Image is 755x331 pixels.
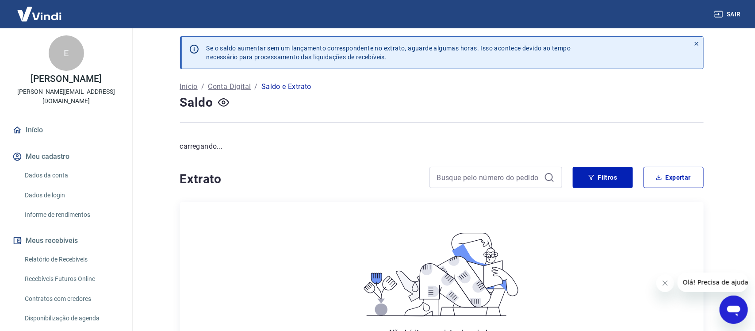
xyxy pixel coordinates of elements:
[11,147,122,166] button: Meu cadastro
[21,206,122,224] a: Informe de rendimentos
[201,81,204,92] p: /
[573,167,633,188] button: Filtros
[21,166,122,185] a: Dados da conta
[5,6,74,13] span: Olá! Precisa de ajuda?
[437,171,540,184] input: Busque pelo número do pedido
[21,270,122,288] a: Recebíveis Futuros Online
[7,87,125,106] p: [PERSON_NAME][EMAIL_ADDRESS][DOMAIN_NAME]
[21,309,122,327] a: Disponibilização de agenda
[180,170,419,188] h4: Extrato
[644,167,704,188] button: Exportar
[720,296,748,324] iframe: Botão para abrir a janela de mensagens
[11,231,122,250] button: Meus recebíveis
[207,44,571,62] p: Se o saldo aumentar sem um lançamento correspondente no extrato, aguarde algumas horas. Isso acon...
[713,6,744,23] button: Sair
[11,120,122,140] a: Início
[180,81,198,92] a: Início
[208,81,251,92] a: Conta Digital
[21,186,122,204] a: Dados de login
[656,274,674,292] iframe: Fechar mensagem
[21,290,122,308] a: Contratos com credores
[678,273,748,292] iframe: Mensagem da empresa
[180,141,704,152] p: carregando...
[21,250,122,269] a: Relatório de Recebíveis
[180,94,213,112] h4: Saldo
[11,0,68,27] img: Vindi
[49,35,84,71] div: E
[255,81,258,92] p: /
[31,74,101,84] p: [PERSON_NAME]
[261,81,311,92] p: Saldo e Extrato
